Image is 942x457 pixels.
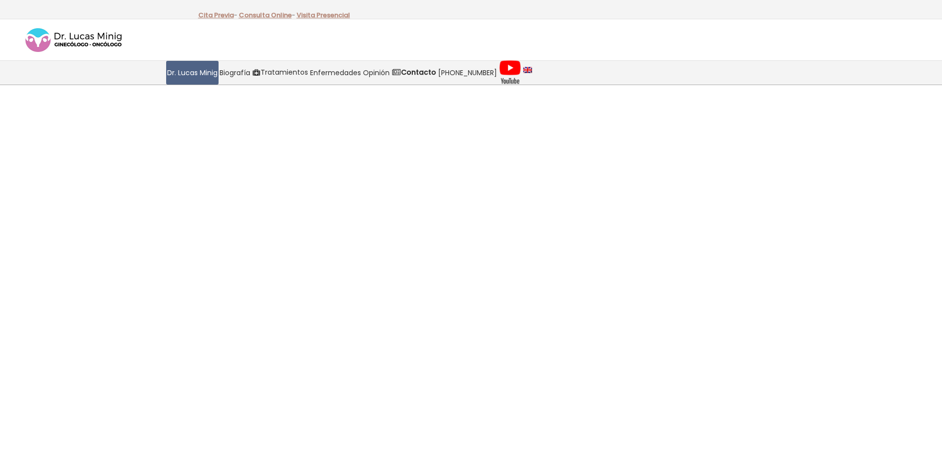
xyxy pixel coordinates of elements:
span: Dr. Lucas Minig [167,67,218,79]
span: Enfermedades [310,67,361,79]
a: Opinión [362,61,391,85]
a: Visita Presencial [297,10,350,20]
a: Consulta Online [239,10,292,20]
p: - [198,9,237,22]
img: language english [523,67,532,73]
strong: Contacto [401,67,436,77]
span: Tratamientos [261,67,308,78]
span: Biografía [220,67,250,79]
a: Dr. Lucas Minig [166,61,219,85]
a: Tratamientos [251,61,309,85]
a: Enfermedades [309,61,362,85]
span: [PHONE_NUMBER] [438,67,497,79]
p: - [239,9,295,22]
a: Cita Previa [198,10,234,20]
a: Contacto [391,61,437,85]
span: Opinión [363,67,390,79]
a: [PHONE_NUMBER] [437,61,498,85]
a: language english [522,61,533,85]
img: Videos Youtube Ginecología [499,60,521,85]
a: Videos Youtube Ginecología [498,61,522,85]
a: Biografía [219,61,251,85]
